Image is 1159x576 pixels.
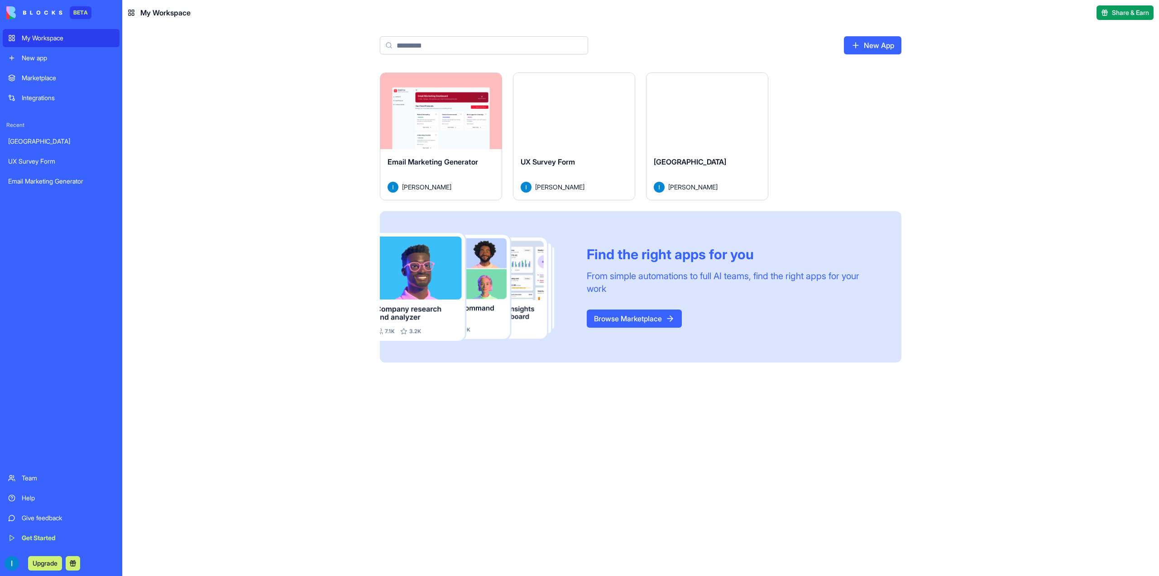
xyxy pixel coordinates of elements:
a: My Workspace [3,29,120,47]
img: Avatar [521,182,532,193]
img: Avatar [388,182,398,193]
span: [PERSON_NAME] [668,182,718,192]
img: Frame_181_egmpey.png [380,233,572,341]
a: Team [3,469,120,487]
a: Get Started [3,529,120,547]
a: New App [844,36,901,54]
img: logo [6,6,62,19]
a: Help [3,489,120,507]
span: Recent [3,121,120,129]
a: [GEOGRAPHIC_DATA] [3,132,120,150]
a: BETA [6,6,91,19]
span: My Workspace [140,7,191,18]
a: New app [3,49,120,67]
a: Integrations [3,89,120,107]
span: [GEOGRAPHIC_DATA] [654,157,726,166]
a: UX Survey Form [3,152,120,170]
div: UX Survey Form [8,157,114,166]
div: Integrations [22,93,114,102]
div: [GEOGRAPHIC_DATA] [8,137,114,146]
span: Share & Earn [1112,8,1149,17]
div: BETA [70,6,91,19]
span: [PERSON_NAME] [402,182,451,192]
button: Upgrade [28,556,62,571]
a: Email Marketing Generator [3,172,120,190]
span: Email Marketing Generator [388,157,478,166]
div: Team [22,474,114,483]
a: Upgrade [28,558,62,567]
img: ACg8ocKX1H1ETx1q3Fn9GVN6IWFIMG6pLKxXrbjenzKY4teM1WLJ4Q=s96-c [5,556,19,571]
div: Marketplace [22,73,114,82]
span: [PERSON_NAME] [535,182,584,192]
div: My Workspace [22,34,114,43]
div: Get Started [22,533,114,542]
div: Email Marketing Generator [8,177,114,186]
a: Marketplace [3,69,120,87]
div: Help [22,494,114,503]
img: Avatar [654,182,665,193]
div: Find the right apps for you [587,246,880,262]
div: New app [22,53,114,63]
span: UX Survey Form [521,157,575,166]
a: [GEOGRAPHIC_DATA]Avatar[PERSON_NAME] [646,73,768,200]
div: Give feedback [22,513,114,523]
a: Browse Marketplace [587,310,682,328]
a: UX Survey FormAvatar[PERSON_NAME] [513,73,635,200]
div: From simple automations to full AI teams, find the right apps for your work [587,270,880,295]
a: Give feedback [3,509,120,527]
a: Email Marketing GeneratorAvatar[PERSON_NAME] [380,73,502,200]
button: Share & Earn [1097,5,1154,20]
